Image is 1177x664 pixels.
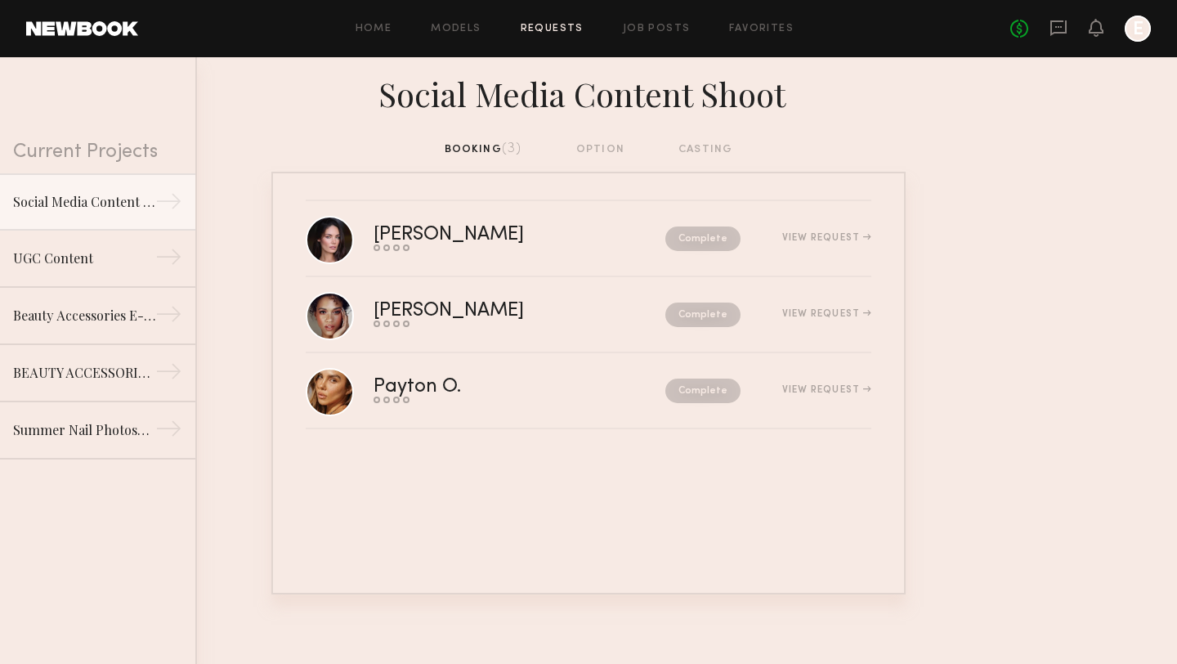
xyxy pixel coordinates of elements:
a: [PERSON_NAME]CompleteView Request [306,277,871,353]
div: [PERSON_NAME] [374,226,595,245]
div: BEAUTY ACCESSORIES E-COMMERCE SHOOT [13,363,155,383]
a: Models [431,24,481,34]
div: → [155,301,182,334]
a: Home [356,24,392,34]
div: Social Media Content Shoot [13,192,155,212]
div: UGC Content [13,249,155,268]
a: Favorites [729,24,794,34]
nb-request-status: Complete [665,379,741,403]
div: → [155,415,182,448]
div: [PERSON_NAME] [374,302,595,321]
a: [PERSON_NAME]CompleteView Request [306,201,871,277]
nb-request-status: Complete [665,227,741,251]
div: View Request [782,385,871,395]
div: → [155,358,182,391]
a: E [1125,16,1151,42]
a: Requests [521,24,584,34]
div: → [155,188,182,221]
div: Payton O. [374,378,563,397]
div: Beauty Accessories E-Commerce Shoot [13,306,155,325]
div: View Request [782,309,871,319]
nb-request-status: Complete [665,303,741,327]
div: Social Media Content Shoot [271,70,906,114]
a: Job Posts [623,24,691,34]
div: → [155,244,182,276]
div: Summer Nail Photoshoot [13,420,155,440]
a: Payton O.CompleteView Request [306,353,871,429]
div: View Request [782,233,871,243]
